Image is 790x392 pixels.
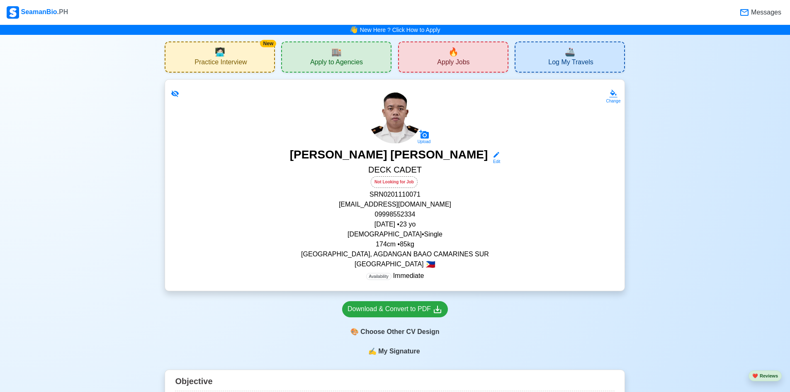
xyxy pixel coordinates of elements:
[350,327,359,337] span: paint
[260,40,276,47] div: New
[371,176,418,188] div: Not Looking for Job
[348,304,442,314] div: Download & Convert to PDF
[175,190,615,200] p: SRN 0201110071
[342,301,448,317] a: Download & Convert to PDF
[175,259,615,269] p: [GEOGRAPHIC_DATA]
[448,46,459,58] span: new
[175,229,615,239] p: [DEMOGRAPHIC_DATA] • Single
[752,373,758,378] span: heart
[194,58,247,68] span: Practice Interview
[749,370,782,382] button: heartReviews
[290,148,488,165] h3: [PERSON_NAME] [PERSON_NAME]
[215,46,225,58] span: interview
[489,158,500,165] div: Edit
[425,261,435,268] span: 🇵🇭
[366,273,391,280] span: Availability
[749,7,781,17] span: Messages
[310,58,363,68] span: Apply to Agencies
[7,6,19,19] img: Logo
[360,27,440,33] a: New Here ? Click How to Apply
[175,249,615,259] p: [GEOGRAPHIC_DATA], AGDANGAN BAAO CAMARINES SUR
[175,209,615,219] p: 09998552334
[7,6,68,19] div: SeamanBio
[175,219,615,229] p: [DATE] • 23 yo
[342,324,448,340] div: Choose Other CV Design
[368,346,377,356] span: sign
[175,165,615,176] h5: DECK CADET
[377,346,421,356] span: My Signature
[565,46,575,58] span: travel
[175,200,615,209] p: [EMAIL_ADDRESS][DOMAIN_NAME]
[606,98,620,104] div: Change
[366,271,424,281] p: Immediate
[437,58,469,68] span: Apply Jobs
[57,8,68,15] span: .PH
[349,24,359,35] span: bell
[418,139,431,144] div: Upload
[175,239,615,249] p: 174 cm • 85 kg
[331,46,342,58] span: agencies
[175,373,615,391] div: Objective
[548,58,593,68] span: Log My Travels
